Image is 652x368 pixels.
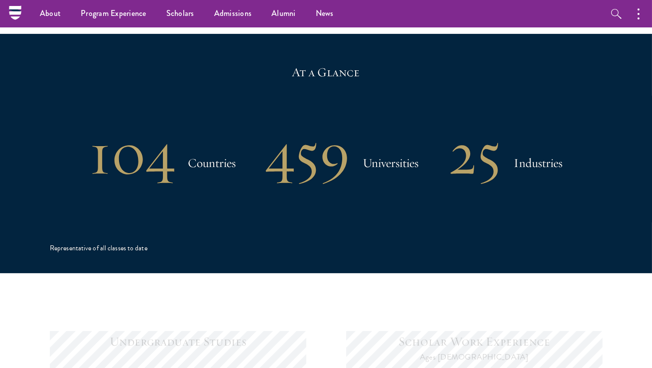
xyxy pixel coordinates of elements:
[266,128,351,180] h2: 459
[514,153,563,173] h3: Industries
[50,64,602,81] h5: At a Glance
[50,243,147,253] div: Representative of all classes to date
[363,153,419,173] h3: Universities
[449,128,502,180] h2: 25
[188,153,236,173] h3: Countries
[90,128,176,180] h2: 104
